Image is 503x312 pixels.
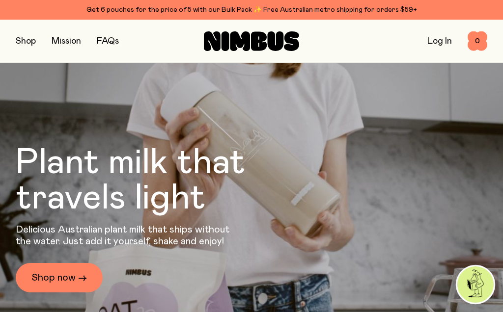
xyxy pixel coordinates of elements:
[16,263,103,292] a: Shop now →
[52,37,81,46] a: Mission
[16,224,236,247] p: Delicious Australian plant milk that ships without the water. Just add it yourself, shake and enjoy!
[16,145,299,216] h1: Plant milk that travels light
[427,37,452,46] a: Log In
[16,4,487,16] div: Get 6 pouches for the price of 5 with our Bulk Pack ✨ Free Australian metro shipping for orders $59+
[97,37,119,46] a: FAQs
[468,31,487,51] button: 0
[457,266,494,303] img: agent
